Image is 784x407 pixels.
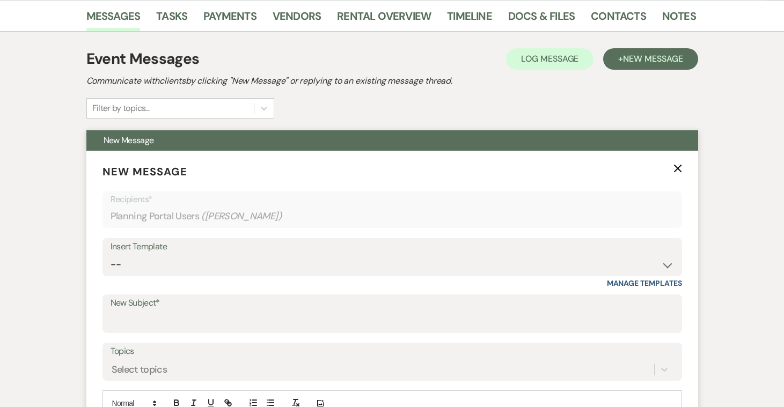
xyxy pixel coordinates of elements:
span: ( [PERSON_NAME] ) [201,209,282,224]
a: Timeline [447,8,492,31]
a: Rental Overview [337,8,431,31]
span: New Message [623,53,683,64]
div: Select topics [112,362,167,377]
div: Filter by topics... [92,102,150,115]
button: +New Message [603,48,698,70]
h2: Communicate with clients by clicking "New Message" or replying to an existing message thread. [86,75,698,87]
a: Docs & Files [508,8,575,31]
a: Vendors [273,8,321,31]
label: New Subject* [111,295,674,311]
h1: Event Messages [86,48,200,70]
span: Log Message [521,53,578,64]
p: Recipients* [111,193,674,206]
a: Payments [203,8,257,31]
a: Tasks [156,8,187,31]
button: Log Message [506,48,594,70]
a: Notes [662,8,696,31]
div: Insert Template [111,239,674,255]
span: New Message [102,165,187,179]
span: New Message [104,135,154,146]
a: Contacts [591,8,646,31]
a: Messages [86,8,141,31]
div: Planning Portal Users [111,206,674,227]
a: Manage Templates [607,278,682,288]
label: Topics [111,344,674,359]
